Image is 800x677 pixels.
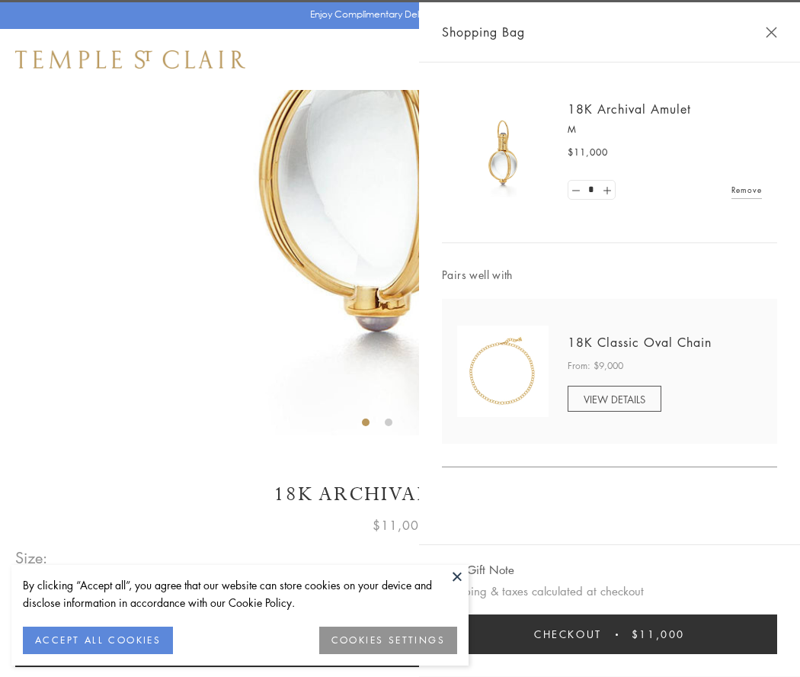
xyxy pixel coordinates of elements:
[442,582,777,601] p: Shipping & taxes calculated at checkout
[568,358,623,374] span: From: $9,000
[599,181,614,200] a: Set quantity to 2
[568,386,661,412] a: VIEW DETAILS
[15,50,245,69] img: Temple St. Clair
[373,515,427,535] span: $11,000
[766,27,777,38] button: Close Shopping Bag
[534,626,602,643] span: Checkout
[310,7,483,22] p: Enjoy Complimentary Delivery & Returns
[568,145,608,160] span: $11,000
[568,334,712,351] a: 18K Classic Oval Chain
[457,107,549,198] img: 18K Archival Amulet
[568,181,584,200] a: Set quantity to 0
[319,627,457,654] button: COOKIES SETTINGS
[457,326,549,417] img: N88865-OV18
[568,122,762,137] p: M
[15,545,49,570] span: Size:
[568,101,691,117] a: 18K Archival Amulet
[731,181,762,198] a: Remove
[23,627,173,654] button: ACCEPT ALL COOKIES
[442,560,514,579] button: Add Gift Note
[15,481,785,508] h1: 18K Archival Amulet
[632,626,685,643] span: $11,000
[442,614,777,654] button: Checkout $11,000
[442,266,777,284] span: Pairs well with
[442,22,525,42] span: Shopping Bag
[23,576,457,611] div: By clicking “Accept all”, you agree that our website can store cookies on your device and disclos...
[584,392,645,406] span: VIEW DETAILS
